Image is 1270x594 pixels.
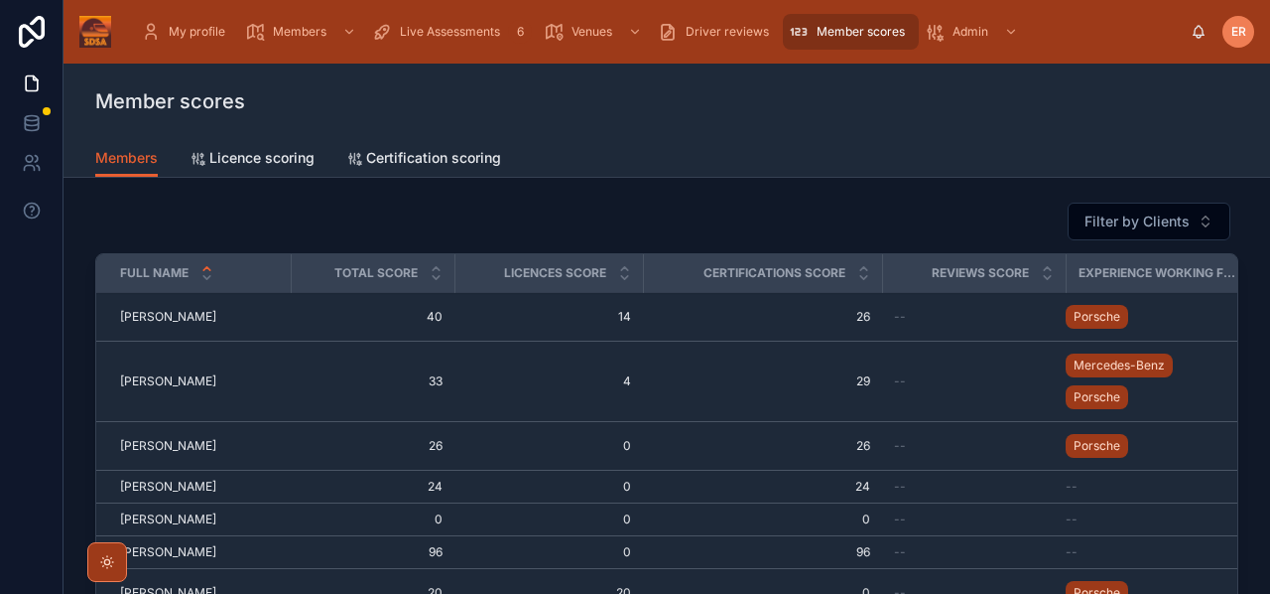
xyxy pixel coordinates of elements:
a: Mercedes-Benz [1066,354,1173,377]
a: [PERSON_NAME] [120,373,279,389]
span: Venues [571,24,612,40]
span: Full name [120,265,189,281]
a: -- [894,438,1054,454]
a: 29 [655,373,870,389]
a: 26 [655,438,870,454]
a: [PERSON_NAME] [120,512,279,527]
div: 6 [508,20,532,44]
a: 96 [303,544,443,560]
span: ER [1231,24,1246,40]
span: My profile [169,24,225,40]
span: [PERSON_NAME] [120,309,216,325]
span: -- [894,373,906,389]
span: Driver reviews [686,24,769,40]
span: Porsche [1074,389,1120,405]
a: [PERSON_NAME] [120,479,279,495]
a: Porsche [1066,385,1128,409]
span: [PERSON_NAME] [120,438,216,454]
a: 4 [466,373,631,389]
a: 40 [303,309,443,325]
a: Members [239,14,366,50]
span: Licence scoring [209,148,315,168]
a: -- [894,512,1054,527]
span: Experience working for clients [1079,265,1238,281]
span: Total Score [334,265,418,281]
a: Porsche [1066,434,1128,458]
span: Porsche [1074,309,1120,325]
a: Driver reviews [652,14,783,50]
a: 24 [303,479,443,495]
img: App logo [79,16,111,48]
span: 26 [655,309,870,325]
a: -- [894,373,1054,389]
a: Porsche [1066,301,1226,333]
a: 14 [466,309,631,325]
span: [PERSON_NAME] [120,479,216,495]
a: -- [894,544,1054,560]
span: -- [1066,479,1078,495]
a: Porsche [1066,430,1226,462]
span: -- [894,479,906,495]
a: My profile [135,14,239,50]
span: Member scores [817,24,905,40]
a: -- [1066,512,1226,527]
span: -- [894,438,906,454]
span: Mercedes-Benz [1074,358,1165,373]
span: [PERSON_NAME] [120,512,216,527]
a: 0 [655,512,870,527]
a: -- [894,309,1054,325]
span: -- [894,309,906,325]
a: Mercedes-BenzPorsche [1066,350,1226,413]
a: Member scores [783,14,919,50]
a: 24 [655,479,870,495]
a: 0 [466,479,631,495]
span: [PERSON_NAME] [120,373,216,389]
a: Porsche [1066,305,1128,329]
a: [PERSON_NAME] [120,544,279,560]
span: Members [273,24,326,40]
span: Members [95,148,158,168]
a: Members [95,140,158,178]
a: Live Assessments6 [366,14,538,50]
a: -- [1066,544,1226,560]
a: -- [894,479,1054,495]
span: Certification scoring [366,148,501,168]
a: 0 [303,512,443,527]
a: Admin [919,14,1028,50]
div: scrollable content [127,10,1191,54]
span: -- [1066,512,1078,527]
span: Licences Score [504,265,606,281]
span: [PERSON_NAME] [120,544,216,560]
span: -- [894,512,906,527]
a: -- [1066,479,1226,495]
h1: Member scores [95,87,245,115]
span: Filter by Clients [1084,212,1190,231]
a: [PERSON_NAME] [120,309,279,325]
a: Licence scoring [190,140,315,180]
a: 0 [466,512,631,527]
span: Porsche [1074,438,1120,454]
a: Certification scoring [346,140,501,180]
a: 26 [303,438,443,454]
a: [PERSON_NAME] [120,438,279,454]
span: Certifications Score [703,265,845,281]
a: 0 [466,438,631,454]
span: Reviews Score [932,265,1029,281]
span: -- [894,544,906,560]
a: 96 [655,544,870,560]
a: 33 [303,373,443,389]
